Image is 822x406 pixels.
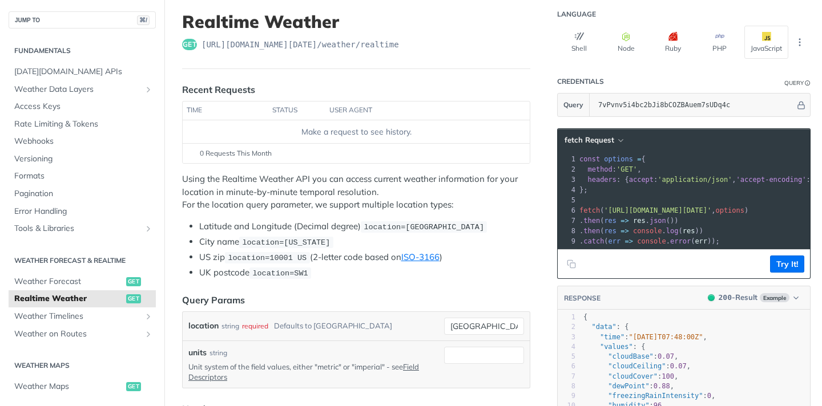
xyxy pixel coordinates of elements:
[182,173,530,212] p: Using the Realtime Weather API you can access current weather information for your location in mi...
[9,63,156,80] a: [DATE][DOMAIN_NAME] APIs
[583,392,715,400] span: : ,
[144,312,153,321] button: Show subpages for Weather Timelines
[9,326,156,343] a: Weather on RoutesShow subpages for Weather on Routes
[579,155,600,163] span: const
[600,343,633,351] span: "values"
[579,217,679,225] span: . ( . ())
[633,227,662,235] span: console
[558,195,577,205] div: 5
[795,99,807,111] button: Hide
[144,330,153,339] button: Show subpages for Weather on Routes
[9,81,156,98] a: Weather Data LayersShow subpages for Weather Data Layers
[228,254,307,262] span: location=10001 US
[583,352,678,360] span: : ,
[662,372,674,380] span: 100
[9,203,156,220] a: Error Handling
[126,277,141,286] span: get
[736,176,807,184] span: 'accept-encoding'
[9,378,156,395] a: Weather Mapsget
[144,85,153,94] button: Show subpages for Weather Data Layers
[583,237,604,245] span: catch
[719,292,757,303] div: - Result
[14,276,123,287] span: Weather Forecast
[579,165,642,173] span: : ,
[558,381,575,391] div: 8
[199,251,530,264] li: US zip (2-letter code based on )
[558,362,575,371] div: 6
[795,37,805,47] svg: More ellipsis
[563,100,583,110] span: Query
[242,238,330,247] span: location=[US_STATE]
[593,94,795,116] input: apikey
[325,101,507,120] th: user agent
[600,333,624,341] span: "time"
[199,266,530,279] li: UK postcode
[784,79,804,87] div: Query
[658,352,674,360] span: 0.07
[9,273,156,290] a: Weather Forecastget
[558,185,577,195] div: 4
[9,185,156,202] a: Pagination
[637,155,641,163] span: =
[561,135,627,146] button: fetch Request
[557,26,601,59] button: Shell
[558,205,577,216] div: 6
[188,362,440,382] p: Unit system of the field values, either "metric" or "imperial" - see
[683,227,695,235] span: res
[182,39,197,50] span: get
[620,227,628,235] span: =>
[558,332,575,342] div: 3
[188,318,219,334] label: location
[805,80,811,86] i: Information
[608,362,666,370] span: "cloudCeiling"
[583,313,587,321] span: {
[14,293,123,304] span: Realtime Weather
[9,360,156,371] h2: Weather Maps
[209,348,227,358] div: string
[651,26,695,59] button: Ruby
[14,328,141,340] span: Weather on Routes
[719,293,732,302] span: 200
[604,155,633,163] span: options
[558,154,577,164] div: 1
[791,34,808,51] button: More Languages
[126,294,141,303] span: get
[609,237,621,245] span: err
[558,164,577,174] div: 2
[364,223,484,232] span: location=[GEOGRAPHIC_DATA]
[583,227,600,235] span: then
[558,174,577,185] div: 3
[670,237,691,245] span: error
[625,237,633,245] span: =>
[583,333,707,341] span: : ,
[715,206,744,214] span: options
[744,26,788,59] button: JavaScript
[707,392,711,400] span: 0
[583,372,678,380] span: : ,
[591,323,616,331] span: "data"
[608,392,703,400] span: "freezingRainIntensity"
[708,294,715,301] span: 200
[188,347,207,359] label: units
[629,176,654,184] span: accept
[579,155,646,163] span: {
[126,382,141,391] span: get
[558,226,577,236] div: 8
[9,255,156,266] h2: Weather Forecast & realtime
[242,318,268,334] div: required
[658,176,732,184] span: 'application/json'
[579,206,600,214] span: fetch
[583,382,674,390] span: : ,
[558,236,577,246] div: 9
[650,217,666,225] span: json
[579,227,703,235] span: . ( . ( ))
[702,292,804,303] button: 200200-ResultExample
[608,382,649,390] span: "dewPoint"
[268,101,325,120] th: status
[770,255,804,273] button: Try It!
[583,323,629,331] span: : {
[604,206,711,214] span: '[URL][DOMAIN_NAME][DATE]'
[583,217,600,225] span: then
[637,237,666,245] span: console
[579,186,588,194] span: };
